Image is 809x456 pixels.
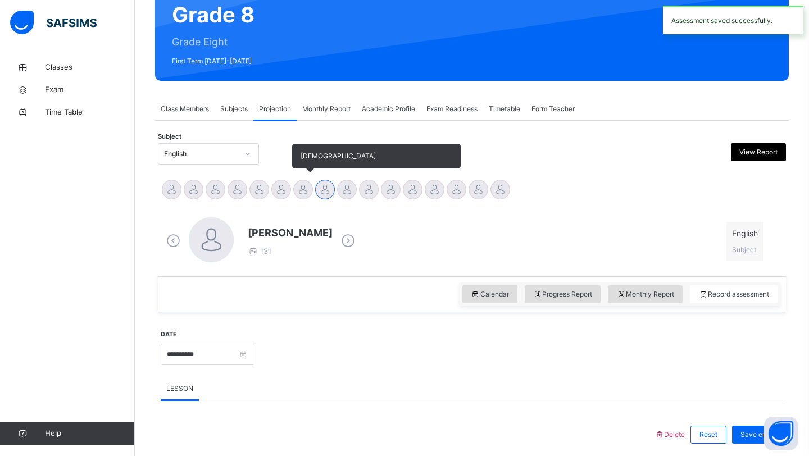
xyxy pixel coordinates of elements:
[362,104,415,114] span: Academic Profile
[655,430,685,439] span: Delete
[45,107,135,118] span: Time Table
[698,289,769,299] span: Record assessment
[764,417,798,450] button: Open asap
[531,104,575,114] span: Form Teacher
[158,132,181,142] span: Subject
[663,6,803,34] div: Assessment saved successfully.
[164,149,238,159] div: English
[45,428,134,439] span: Help
[426,104,478,114] span: Exam Readiness
[161,104,209,114] span: Class Members
[45,62,135,73] span: Classes
[220,104,248,114] span: Subjects
[259,104,291,114] span: Projection
[489,104,520,114] span: Timetable
[248,247,271,256] span: 131
[471,289,509,299] span: Calendar
[739,147,778,157] span: View Report
[301,152,376,160] span: [DEMOGRAPHIC_DATA]
[533,289,593,299] span: Progress Report
[248,225,333,240] span: [PERSON_NAME]
[45,84,135,95] span: Exam
[732,245,756,254] span: Subject
[740,430,775,440] span: Save entry
[302,104,351,114] span: Monthly Report
[10,11,97,34] img: safsims
[732,227,758,239] span: English
[166,384,193,394] span: LESSON
[616,289,674,299] span: Monthly Report
[699,430,717,440] span: Reset
[161,330,177,339] label: Date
